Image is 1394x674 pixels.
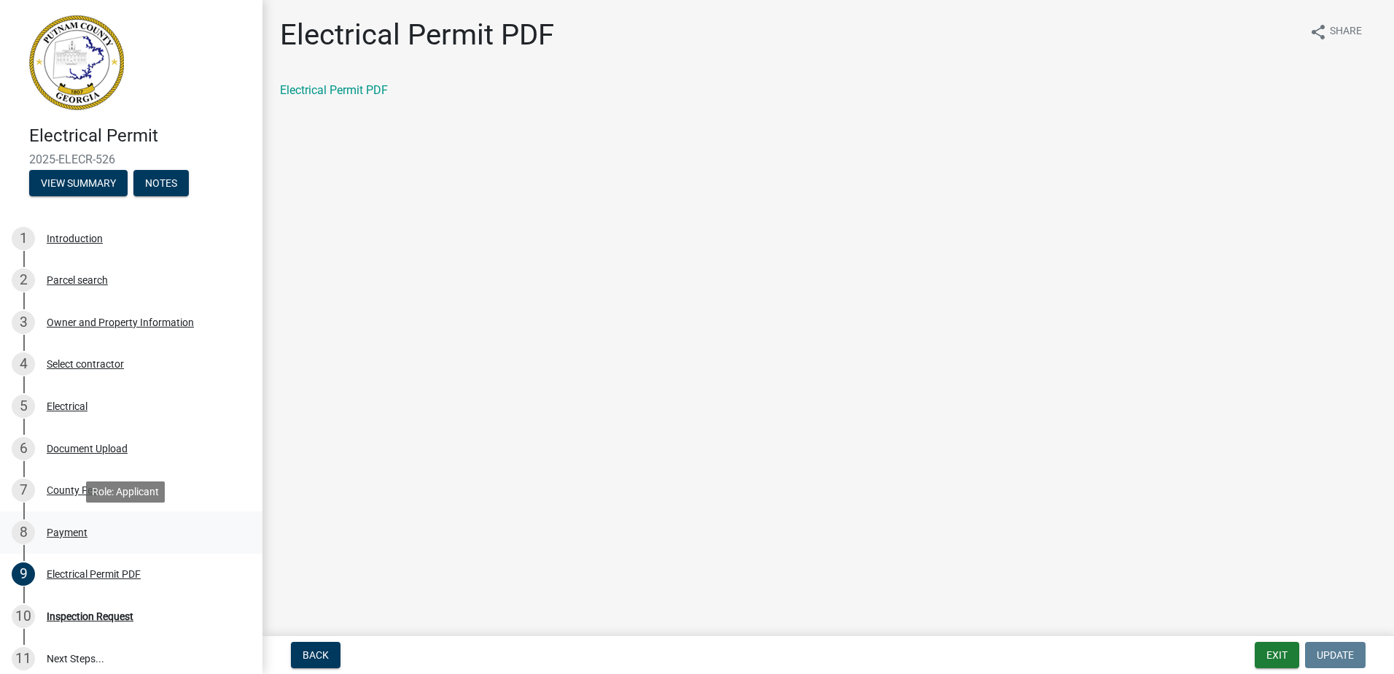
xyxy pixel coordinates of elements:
[12,395,35,418] div: 5
[12,521,35,544] div: 8
[47,401,87,411] div: Electrical
[303,649,329,661] span: Back
[12,605,35,628] div: 10
[1317,649,1354,661] span: Update
[47,275,108,285] div: Parcel search
[1305,642,1366,668] button: Update
[29,170,128,196] button: View Summary
[1309,23,1327,41] i: share
[47,611,133,621] div: Inspection Request
[12,311,35,334] div: 3
[1330,23,1362,41] span: Share
[1298,18,1374,46] button: shareShare
[12,437,35,460] div: 6
[29,125,251,147] h4: Electrical Permit
[280,18,554,53] h1: Electrical Permit PDF
[29,15,124,110] img: Putnam County, Georgia
[12,352,35,376] div: 4
[133,178,189,190] wm-modal-confirm: Notes
[12,227,35,250] div: 1
[280,83,388,97] a: Electrical Permit PDF
[47,443,128,454] div: Document Upload
[47,359,124,369] div: Select contractor
[1255,642,1299,668] button: Exit
[29,178,128,190] wm-modal-confirm: Summary
[47,485,98,495] div: County Fee
[29,152,233,166] span: 2025-ELECR-526
[47,233,103,244] div: Introduction
[47,527,87,538] div: Payment
[133,170,189,196] button: Notes
[291,642,340,668] button: Back
[12,479,35,502] div: 7
[86,481,165,503] div: Role: Applicant
[12,562,35,586] div: 9
[12,647,35,670] div: 11
[12,268,35,292] div: 2
[47,317,194,328] div: Owner and Property Information
[47,569,141,579] div: Electrical Permit PDF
